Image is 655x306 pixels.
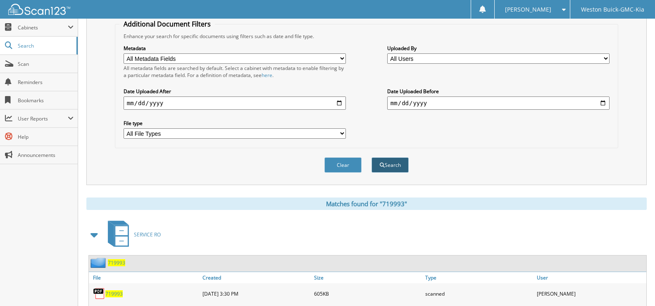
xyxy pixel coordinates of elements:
[423,285,535,302] div: scanned
[119,33,614,40] div: Enhance your search for specific documents using filters such as date and file type.
[103,218,161,251] a: SERVICE RO
[312,285,424,302] div: 605KB
[18,24,68,31] span: Cabinets
[8,4,70,15] img: scan123-logo-white.svg
[387,45,610,52] label: Uploaded By
[124,96,346,110] input: start
[581,7,644,12] span: Weston Buick-GMC-Kia
[124,65,346,79] div: All metadata fields are searched by default. Select a cabinet with metadata to enable filtering b...
[262,72,272,79] a: here
[105,290,123,297] a: 719993
[18,115,68,122] span: User Reports
[91,258,108,268] img: folder2.png
[86,198,647,210] div: Matches found for "719993"
[324,157,362,173] button: Clear
[200,285,312,302] div: [DATE] 3:30 PM
[535,272,646,283] a: User
[614,266,655,306] iframe: Chat Widget
[18,60,74,67] span: Scan
[18,79,74,86] span: Reminders
[535,285,646,302] div: [PERSON_NAME]
[108,259,125,266] a: 719993
[124,45,346,52] label: Metadata
[505,7,551,12] span: [PERSON_NAME]
[423,272,535,283] a: Type
[89,272,200,283] a: File
[93,287,105,300] img: PDF.png
[387,88,610,95] label: Date Uploaded Before
[18,97,74,104] span: Bookmarks
[18,42,72,49] span: Search
[312,272,424,283] a: Size
[124,120,346,127] label: File type
[124,88,346,95] label: Date Uploaded After
[372,157,409,173] button: Search
[200,272,312,283] a: Created
[18,133,74,140] span: Help
[134,231,161,238] span: SERVICE RO
[18,152,74,159] span: Announcements
[119,19,215,29] legend: Additional Document Filters
[387,96,610,110] input: end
